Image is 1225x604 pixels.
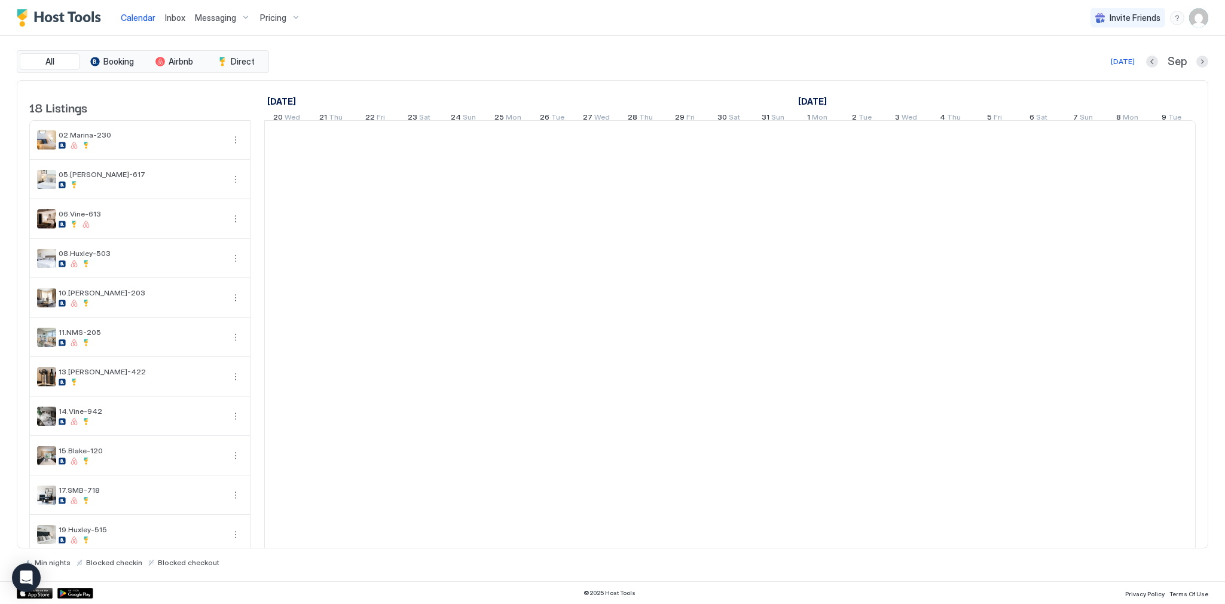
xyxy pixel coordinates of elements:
[675,112,685,125] span: 29
[408,112,417,125] span: 23
[729,112,740,125] span: Sat
[1080,112,1093,125] span: Sun
[17,588,53,599] a: App Store
[1168,112,1181,125] span: Tue
[463,112,476,125] span: Sun
[228,370,243,384] button: More options
[1196,56,1208,68] button: Next month
[1125,590,1165,597] span: Privacy Policy
[451,112,461,125] span: 24
[59,407,224,416] span: 14.Vine-942
[59,367,224,376] span: 13.[PERSON_NAME]-422
[59,446,224,455] span: 15.Blake-120
[37,407,56,426] div: listing image
[228,449,243,463] button: More options
[228,370,243,384] div: menu
[1036,112,1047,125] span: Sat
[59,130,224,139] span: 02.Marina-230
[20,53,80,70] button: All
[812,112,827,125] span: Mon
[228,330,243,344] div: menu
[270,110,303,127] a: August 20, 2025
[121,11,155,24] a: Calendar
[228,409,243,423] button: More options
[17,50,269,73] div: tab-group
[37,367,56,386] div: listing image
[594,112,610,125] span: Wed
[59,170,224,179] span: 05.[PERSON_NAME]-617
[1116,112,1121,125] span: 8
[228,172,243,187] div: menu
[82,53,142,70] button: Booking
[12,563,41,592] div: Open Intercom Messenger
[37,209,56,228] div: listing image
[1027,110,1050,127] a: September 6, 2025
[59,486,224,495] span: 17.SMB-718
[285,112,300,125] span: Wed
[1169,587,1208,599] a: Terms Of Use
[540,112,549,125] span: 26
[584,589,636,597] span: © 2025 Host Tools
[35,558,71,567] span: Min nights
[583,112,592,125] span: 27
[45,56,54,67] span: All
[228,212,243,226] div: menu
[59,249,224,258] span: 08.Huxley-503
[264,93,299,110] a: August 20, 2025
[57,588,93,599] a: Google Play Store
[158,558,219,567] span: Blocked checkout
[1159,110,1184,127] a: September 9, 2025
[37,446,56,465] div: listing image
[852,112,857,125] span: 2
[1113,110,1141,127] a: September 8, 2025
[419,112,430,125] span: Sat
[987,112,992,125] span: 5
[273,112,283,125] span: 20
[1030,112,1034,125] span: 6
[1110,13,1160,23] span: Invite Friends
[228,133,243,147] button: More options
[17,9,106,27] a: Host Tools Logo
[206,53,266,70] button: Direct
[228,330,243,344] button: More options
[228,133,243,147] div: menu
[37,328,56,347] div: listing image
[231,56,255,67] span: Direct
[228,409,243,423] div: menu
[940,112,945,125] span: 4
[1111,56,1135,67] div: [DATE]
[1169,590,1208,597] span: Terms Of Use
[362,110,388,127] a: August 22, 2025
[994,112,1002,125] span: Fri
[228,488,243,502] div: menu
[937,110,964,127] a: September 4, 2025
[892,110,920,127] a: September 3, 2025
[759,110,787,127] a: August 31, 2025
[714,110,743,127] a: August 30, 2025
[1109,54,1137,69] button: [DATE]
[59,288,224,297] span: 10.[PERSON_NAME]-203
[494,112,504,125] span: 25
[228,172,243,187] button: More options
[717,112,727,125] span: 30
[537,110,567,127] a: August 26, 2025
[1125,587,1165,599] a: Privacy Policy
[686,112,695,125] span: Fri
[672,110,698,127] a: August 29, 2025
[1168,55,1187,69] span: Sep
[59,525,224,534] span: 19.Huxley-515
[795,93,830,110] a: September 1, 2025
[37,249,56,268] div: listing image
[762,112,769,125] span: 31
[228,291,243,305] button: More options
[1123,112,1138,125] span: Mon
[1070,110,1096,127] a: September 7, 2025
[405,110,433,127] a: August 23, 2025
[37,130,56,150] div: listing image
[165,11,185,24] a: Inbox
[228,212,243,226] button: More options
[29,98,87,116] span: 18 Listings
